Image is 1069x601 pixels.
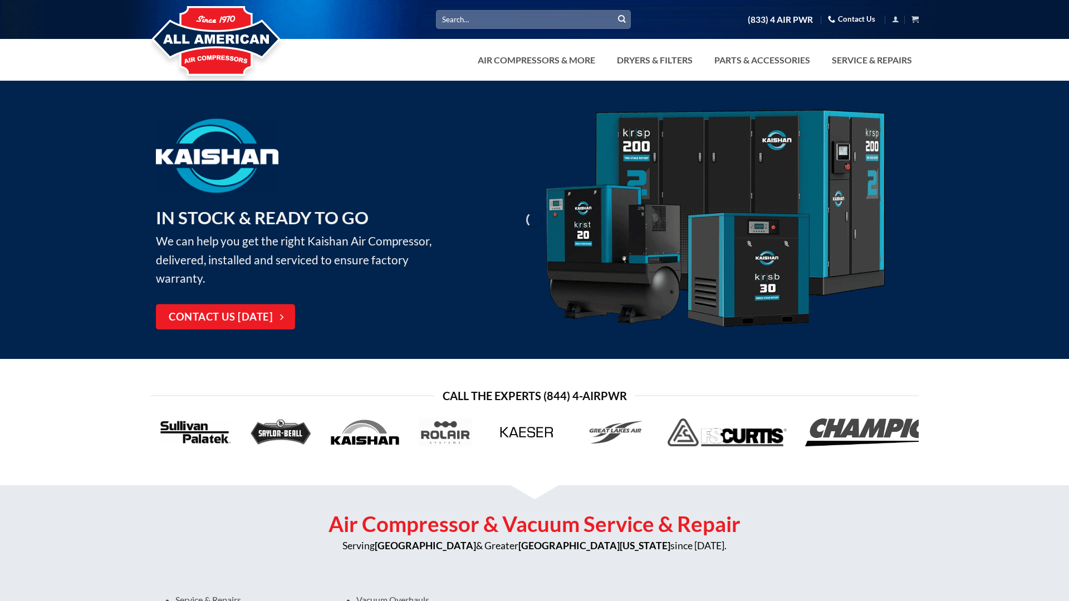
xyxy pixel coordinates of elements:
strong: [GEOGRAPHIC_DATA][US_STATE] [518,540,670,551]
a: Dryers & Filters [610,49,699,71]
a: Parts & Accessories [708,49,817,71]
a: View cart [911,12,919,26]
a: Service & Repairs [825,49,919,71]
p: Serving & Greater since [DATE]. [150,538,919,554]
p: We can help you get the right Kaishan Air Compressor, delivered, installed and serviced to ensure... [156,204,448,288]
a: Contact Us [828,11,875,28]
span: Call the Experts (844) 4-AirPwr [443,387,627,405]
img: Kaishan [542,110,887,331]
a: Air Compressors & More [471,49,602,71]
h2: Air Compressor & Vacuum Service & Repair [150,510,919,538]
a: (833) 4 AIR PWR [748,10,813,29]
strong: IN STOCK & READY TO GO [156,207,369,228]
strong: [GEOGRAPHIC_DATA] [375,540,476,551]
a: Contact Us [DATE] [156,304,295,330]
button: Submit [614,11,630,28]
a: Login [892,12,899,26]
input: Search… [436,10,631,28]
span: Contact Us [DATE] [169,309,273,326]
img: Kaishan [156,119,278,193]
